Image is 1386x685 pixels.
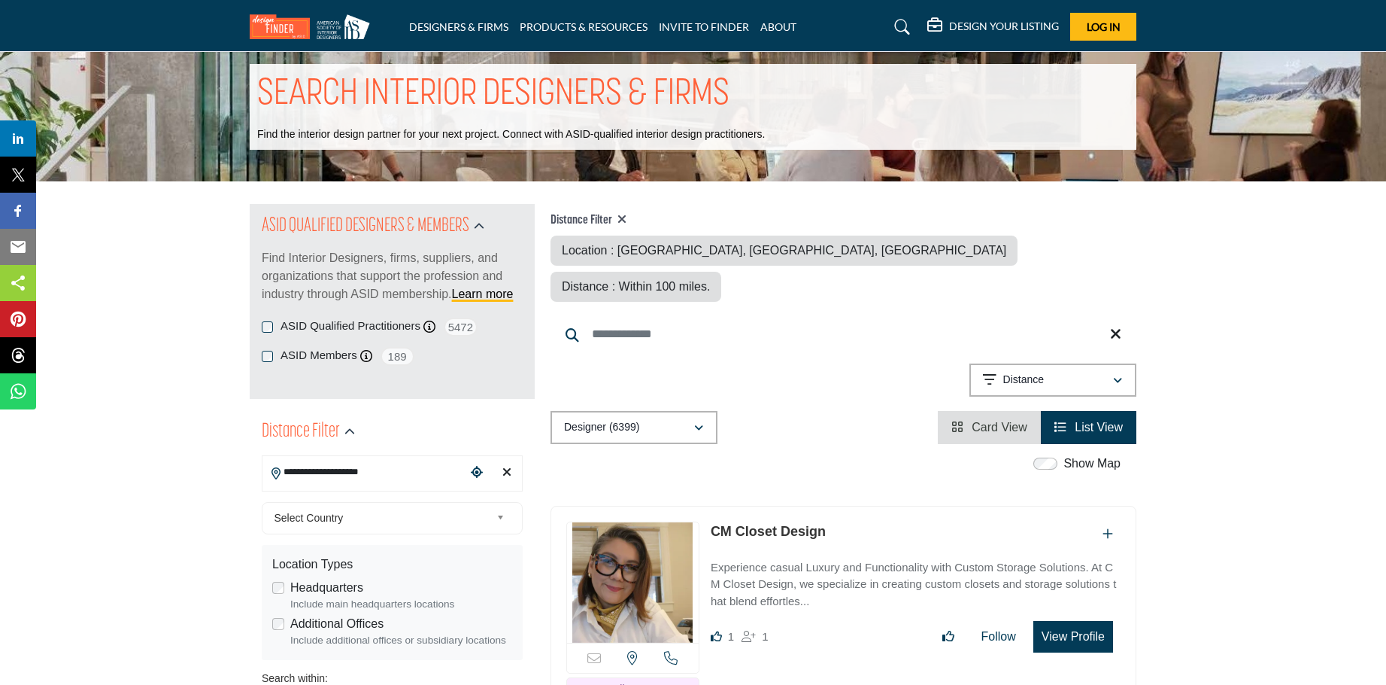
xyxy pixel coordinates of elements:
img: CM Closet Design [567,522,699,643]
li: Card View [938,411,1041,444]
a: CM Closet Design [711,524,826,539]
div: Clear search location [496,457,518,489]
h2: ASID QUALIFIED DESIGNERS & MEMBERS [262,213,469,240]
div: Followers [742,628,768,646]
div: DESIGN YOUR LISTING [927,18,1059,36]
a: View Card [951,421,1027,434]
i: Like [711,631,722,642]
a: ABOUT [760,20,796,33]
li: List View [1041,411,1136,444]
button: Log In [1070,13,1136,41]
button: Distance [969,364,1136,397]
a: DESIGNERS & FIRMS [409,20,508,33]
span: List View [1075,421,1123,434]
span: 5472 [444,318,478,336]
label: ASID Members [281,347,357,364]
p: Find Interior Designers, firms, suppliers, and organizations that support the profession and indu... [262,249,523,303]
span: Location : [GEOGRAPHIC_DATA], [GEOGRAPHIC_DATA], [GEOGRAPHIC_DATA] [562,244,1006,257]
h5: DESIGN YOUR LISTING [949,20,1059,33]
span: Select Country [274,509,491,527]
img: Site Logo [250,14,378,39]
a: Add To List [1102,528,1113,540]
input: ASID Qualified Practitioners checkbox [262,321,273,333]
button: Like listing [933,622,964,652]
div: Include additional offices or subsidiary locations [290,633,512,648]
a: Experience casual Luxury and Functionality with Custom Storage Solutions. At CM Closet Design, we... [711,550,1121,610]
p: Find the interior design partner for your next project. Connect with ASID-qualified interior desi... [257,127,765,142]
div: Location Types [272,556,512,574]
span: 1 [728,630,734,643]
p: Designer (6399) [564,420,639,435]
div: Choose your current location [466,457,488,489]
h2: Distance Filter [262,419,340,446]
h4: Distance Filter [550,213,1136,228]
a: PRODUCTS & RESOURCES [520,20,648,33]
p: Experience casual Luxury and Functionality with Custom Storage Solutions. At CM Closet Design, we... [711,559,1121,610]
button: View Profile [1033,621,1113,653]
a: Search [880,15,920,39]
input: Search Location [262,458,466,487]
label: Headquarters [290,579,363,597]
h1: SEARCH INTERIOR DESIGNERS & FIRMS [257,72,729,118]
a: View List [1054,421,1123,434]
p: CM Closet Design [711,522,826,542]
span: 189 [381,347,414,366]
input: ASID Members checkbox [262,351,273,362]
a: INVITE TO FINDER [659,20,749,33]
button: Designer (6399) [550,411,717,444]
label: Additional Offices [290,615,384,633]
a: Learn more [452,288,514,300]
p: Distance [1003,373,1044,388]
label: ASID Qualified Practitioners [281,318,420,335]
span: Log In [1087,20,1121,33]
span: 1 [762,630,768,643]
div: Include main headquarters locations [290,597,512,612]
span: Card View [972,421,1027,434]
label: Show Map [1063,455,1121,473]
input: Search Keyword [550,316,1136,352]
span: Distance : Within 100 miles. [562,280,710,293]
button: Follow [972,622,1026,652]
